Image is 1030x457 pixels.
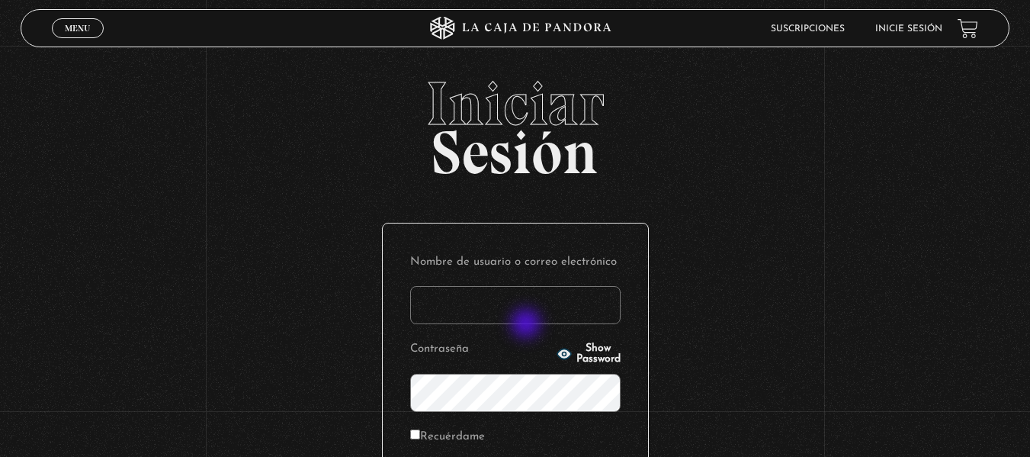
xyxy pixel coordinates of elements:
[771,24,845,34] a: Suscripciones
[59,37,95,47] span: Cerrar
[21,73,1009,134] span: Iniciar
[410,338,552,362] label: Contraseña
[576,343,621,365] span: Show Password
[557,343,621,365] button: Show Password
[875,24,942,34] a: Inicie sesión
[410,251,621,275] label: Nombre de usuario o correo electrónico
[410,426,485,449] label: Recuérdame
[410,430,420,439] input: Recuérdame
[65,24,90,33] span: Menu
[21,73,1009,171] h2: Sesión
[958,18,978,38] a: View your shopping cart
